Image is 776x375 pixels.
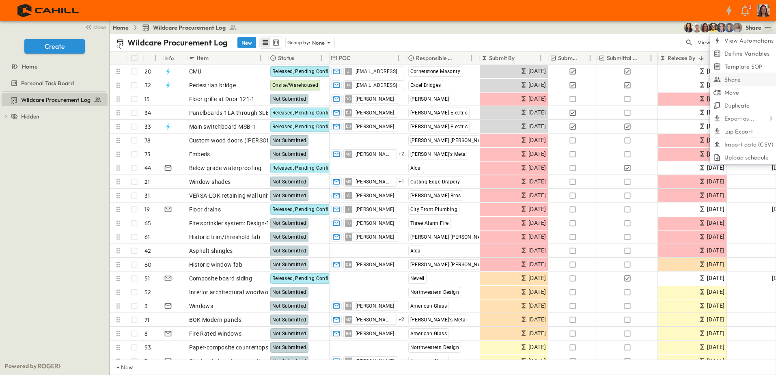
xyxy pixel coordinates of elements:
span: Personal Task Board [21,79,74,87]
p: 33 [144,123,151,131]
span: Not Submitted [272,96,306,102]
span: [DATE] [707,274,724,283]
span: Not Submitted [272,262,306,267]
p: Item [197,54,209,62]
a: Personal Task Board [2,78,106,89]
span: Fire Rated Windows [189,330,242,338]
button: Menu [536,53,545,63]
span: Pedestrian bridge [189,81,236,89]
span: Floor grille at Door 121-1 [189,95,255,103]
span: [PERSON_NAME] [356,151,393,157]
span: [PERSON_NAME] [356,220,394,226]
span: [PERSON_NAME] [356,192,394,199]
span: Not Submitted [272,317,306,323]
button: Menu [467,53,476,63]
span: [DATE] [528,329,546,338]
span: Released, Pending Confirm [272,110,335,116]
img: 4f72bfc4efa7236828875bac24094a5ddb05241e32d018417354e964050affa1.png [10,2,88,19]
span: VERSA-LOK retaining wall units [189,192,273,200]
span: Released, Pending Confirm [272,165,335,171]
img: Jared Salin (jsalin@cahill-sf.com) [716,23,726,32]
span: Windows [189,302,213,310]
span: [PERSON_NAME] [356,96,394,102]
p: Submit By [489,54,515,62]
span: Composite board siding [189,274,252,282]
button: Sort [579,54,588,62]
span: RH [346,333,351,334]
p: Submittal Approved? [607,54,638,62]
button: New [237,37,256,48]
p: POC [339,54,351,62]
p: Group by: [287,39,310,47]
span: Not Submitted [272,138,306,143]
span: Fire sprinkler system: Design-Build [189,219,280,227]
p: 53 [144,343,151,351]
p: Submitted? [558,54,577,62]
button: Menu [151,53,160,63]
span: DB [346,264,351,265]
img: Kim Bowen (kbowen@cahill-sf.com) [684,23,694,32]
span: [DATE] [528,163,546,172]
p: Release By [668,54,695,62]
span: Alcal [410,248,422,254]
button: Sort [640,54,649,62]
span: [DATE] [707,136,724,145]
span: City Front Plumbing [410,207,458,212]
p: 32 [144,81,151,89]
span: Duplicate [724,101,750,110]
span: [DATE] [528,122,546,131]
span: Window shades [189,178,231,186]
span: Wildcare Procurement Log [153,24,226,32]
button: Sort [458,54,467,62]
span: [PERSON_NAME] [356,123,394,130]
p: Responsible Contractor [416,54,456,62]
button: Menu [256,53,265,63]
p: 19 [144,205,150,213]
button: row view [261,38,270,47]
span: [DATE] [528,218,546,228]
span: DJ [346,126,351,127]
span: [DATE] [528,246,546,255]
button: Menu [646,53,656,63]
p: 78 [144,136,151,144]
span: [DATE] [707,149,724,159]
span: Not Submitted [272,220,306,226]
span: Cornerstone Masonry [410,69,461,74]
span: [PERSON_NAME] [410,96,449,102]
p: 73 [144,150,151,158]
span: Asphalt shingles [189,247,233,255]
img: Will Nethercutt (wnethercutt@cahill-sf.com) [724,23,734,32]
p: 34 [144,109,151,117]
p: 21 [144,178,150,186]
span: Interior architectural woodwork [189,288,274,296]
p: 44 [144,164,151,172]
span: A [347,195,350,196]
button: Menu [394,53,403,63]
p: View: [698,38,712,47]
span: [PERSON_NAME] [PERSON_NAME] [410,262,490,267]
span: [PERSON_NAME] [356,330,394,337]
span: Home [22,62,37,71]
span: [DATE] [528,149,546,159]
span: [PERSON_NAME] [356,234,394,240]
span: [DATE] [528,94,546,103]
span: [DATE] [707,80,724,90]
span: [DATE] [528,80,546,90]
span: Not Submitted [272,193,306,198]
img: Profile Picture [757,4,770,17]
span: Upload schedule [724,153,769,162]
p: 7 [144,357,147,365]
span: Not Submitted [272,303,306,309]
span: [DATE] [528,177,546,186]
p: 3 [144,302,148,310]
nav: breadcrumbs [113,24,242,32]
span: Cutting Edge Drapery [410,179,460,185]
span: [DATE] [707,122,724,131]
span: [PERSON_NAME] [356,317,393,323]
span: [DATE] [528,356,546,366]
span: Excel Bridges [410,82,441,88]
span: [DATE] [707,287,724,297]
span: Custom wood doors ([PERSON_NAME]) [189,136,294,144]
span: Three Alarm Fire [410,220,449,226]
